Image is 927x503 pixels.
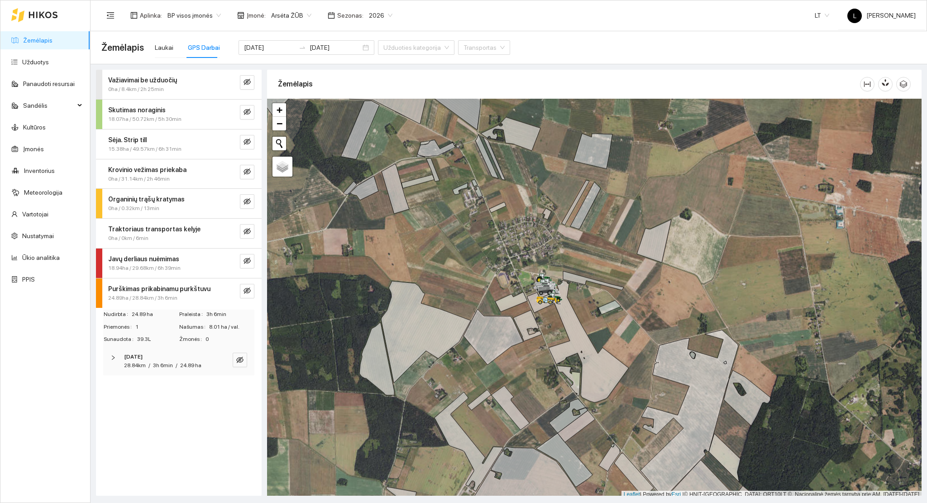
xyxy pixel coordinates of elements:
[96,159,262,189] div: Krovinio vežimas priekaba0ha / 31.14km / 2h 46mineye-invisible
[108,234,148,243] span: 0ha / 0km / 6min
[108,225,201,233] strong: Traktoriaus transportas kelyje
[96,219,262,248] div: Traktoriaus transportas kelyje0ha / 0km / 6mineye-invisible
[244,168,251,177] span: eye-invisible
[271,9,311,22] span: Arsėta ŽŪB
[244,108,251,117] span: eye-invisible
[23,96,75,115] span: Sandėlis
[672,491,681,498] a: Esri
[167,9,221,22] span: BP visos įmonės
[108,264,181,273] span: 18.94ha / 29.68km / 6h 39min
[137,335,178,344] span: 39.3L
[108,166,186,173] strong: Krovinio vežimas priekaba
[272,157,292,177] a: Layers
[23,145,44,153] a: Įmonės
[96,70,262,99] div: Važiavimai be užduočių0ha / 8.4km / 2h 25mineye-invisible
[108,175,170,183] span: 0ha / 31.14km / 2h 46min
[209,323,254,331] span: 8.01 ha / val.
[236,356,244,365] span: eye-invisible
[104,335,137,344] span: Sunaudota
[108,294,177,302] span: 24.89ha / 28.84km / 3h 6min
[110,355,116,360] span: right
[847,12,916,19] span: [PERSON_NAME]
[23,37,53,44] a: Žemėlapis
[23,80,75,87] a: Panaudoti resursai
[240,105,254,120] button: eye-invisible
[244,198,251,206] span: eye-invisible
[180,362,201,369] span: 24.89 ha
[310,43,361,53] input: Pabaigos data
[179,323,209,331] span: Našumas
[860,77,874,91] button: column-width
[148,362,150,369] span: /
[244,287,251,296] span: eye-invisible
[272,137,286,150] button: Initiate a new search
[96,249,262,278] div: Javų derliaus nuėmimas18.94ha / 29.68km / 6h 39mineye-invisible
[277,118,282,129] span: −
[815,9,829,22] span: LT
[369,9,392,22] span: 2026
[240,165,254,179] button: eye-invisible
[240,194,254,209] button: eye-invisible
[621,491,922,498] div: | Powered by © HNIT-[GEOGRAPHIC_DATA]; ORT10LT ©, Nacionalinė žemės tarnyba prie AM, [DATE]-[DATE]
[108,145,182,153] span: 15.38ha / 49.57km / 6h 31min
[278,71,860,97] div: Žemėlapis
[240,284,254,298] button: eye-invisible
[240,75,254,90] button: eye-invisible
[22,211,48,218] a: Vartotojai
[299,44,306,51] span: swap-right
[624,491,640,498] a: Leaflet
[860,81,874,88] span: column-width
[23,124,46,131] a: Kultūros
[244,228,251,236] span: eye-invisible
[108,285,210,292] strong: Purškimas prikabinamu purkštuvu
[124,354,143,360] strong: [DATE]
[247,10,266,20] span: Įmonė :
[140,10,162,20] span: Aplinka :
[24,167,55,174] a: Inventorius
[108,85,164,94] span: 0ha / 8.4km / 2h 25min
[244,43,295,53] input: Pradžios data
[96,278,262,308] div: Purškimas prikabinamu purkštuvu24.89ha / 28.84km / 3h 6mineye-invisible
[683,491,684,498] span: |
[337,10,363,20] span: Sezonas :
[104,323,135,331] span: Priemonės
[96,189,262,218] div: Organinių trąšų kratymas0ha / 0.32km / 13mineye-invisible
[124,362,146,369] span: 28.84km
[101,6,119,24] button: menu-fold
[132,310,178,319] span: 24.89 ha
[108,136,147,144] strong: Sėja. Strip till
[106,11,115,19] span: menu-fold
[24,189,62,196] a: Meteorologija
[155,43,173,53] div: Laukai
[244,78,251,87] span: eye-invisible
[206,310,254,319] span: 3h 6min
[153,362,173,369] span: 3h 6min
[277,104,282,115] span: +
[108,77,177,84] strong: Važiavimai be užduočių
[135,323,178,331] span: 1
[853,9,856,23] span: L
[101,40,144,55] span: Žemėlapis
[244,138,251,147] span: eye-invisible
[96,129,262,159] div: Sėja. Strip till15.38ha / 49.57km / 6h 31mineye-invisible
[176,362,177,369] span: /
[108,255,179,263] strong: Javų derliaus nuėmimas
[240,135,254,149] button: eye-invisible
[188,43,220,53] div: GPS Darbai
[240,254,254,268] button: eye-invisible
[108,196,185,203] strong: Organinių trąšų kratymas
[108,115,182,124] span: 18.07ha / 50.72km / 5h 30min
[237,12,244,19] span: shop
[272,117,286,130] a: Zoom out
[22,232,54,240] a: Nustatymai
[328,12,335,19] span: calendar
[130,12,138,19] span: layout
[299,44,306,51] span: to
[22,254,60,261] a: Ūkio analitika
[104,310,132,319] span: Nudirbta
[205,335,254,344] span: 0
[108,106,166,114] strong: Skutimas noraginis
[244,257,251,266] span: eye-invisible
[22,276,35,283] a: PPIS
[22,58,49,66] a: Užduotys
